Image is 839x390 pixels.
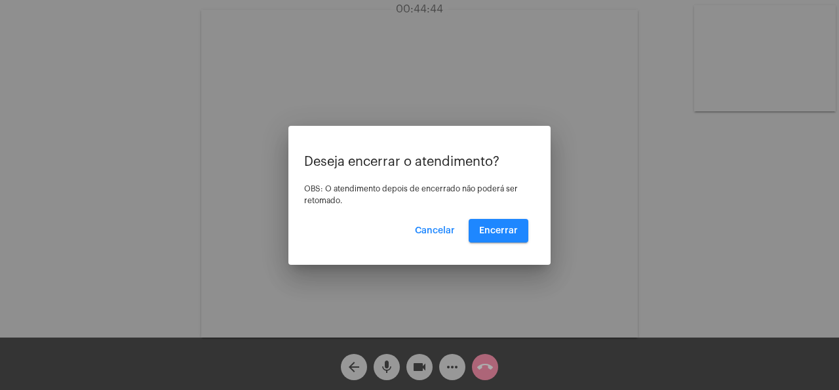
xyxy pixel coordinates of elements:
[479,226,518,235] span: Encerrar
[304,155,535,169] p: Deseja encerrar o atendimento?
[415,226,455,235] span: Cancelar
[304,185,518,205] span: OBS: O atendimento depois de encerrado não poderá ser retomado.
[404,219,465,243] button: Cancelar
[469,219,528,243] button: Encerrar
